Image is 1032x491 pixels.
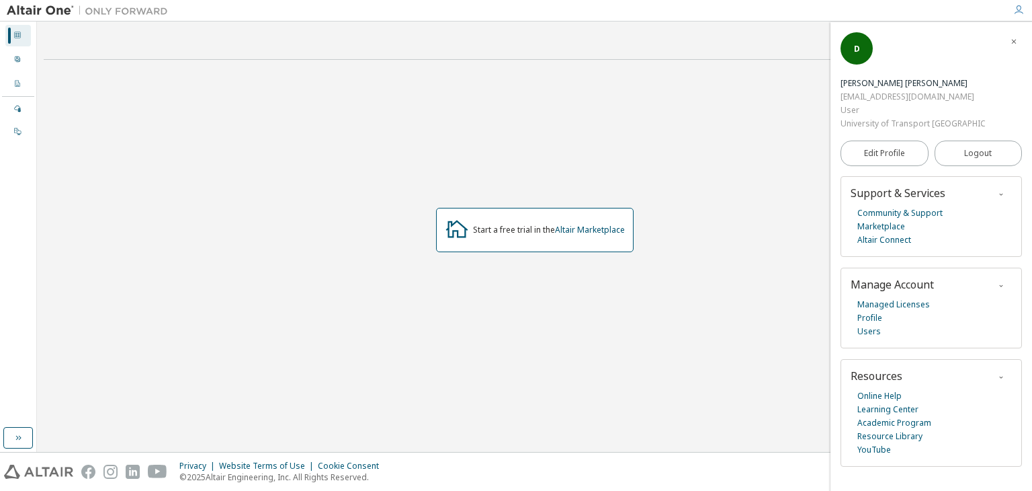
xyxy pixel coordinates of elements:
span: Edit Profile [864,148,905,159]
a: Profile [857,311,882,325]
div: On Prem [5,121,31,143]
a: Altair Connect [857,233,911,247]
a: Resource Library [857,430,922,443]
div: Privacy [179,461,219,471]
div: Dashboard [5,25,31,46]
div: Cookie Consent [318,461,387,471]
img: youtube.svg [148,465,167,479]
a: Community & Support [857,206,943,220]
div: Start a free trial in the [473,225,625,235]
img: altair_logo.svg [4,465,73,479]
div: Managed [5,98,31,120]
span: Logout [964,147,992,160]
a: Marketplace [857,220,905,233]
div: Dang Khoa Duong Pham [841,77,986,90]
span: Manage Account [851,277,934,292]
a: Learning Center [857,403,918,416]
div: [EMAIL_ADDRESS][DOMAIN_NAME] [841,90,986,104]
a: Managed Licenses [857,298,930,311]
img: facebook.svg [81,465,95,479]
a: Academic Program [857,416,931,430]
p: © 2025 Altair Engineering, Inc. All Rights Reserved. [179,471,387,483]
a: YouTube [857,443,891,457]
img: linkedin.svg [126,465,140,479]
a: Edit Profile [841,141,929,166]
div: Website Terms of Use [219,461,318,471]
a: Altair Marketplace [555,224,625,235]
div: User Profile [5,49,31,71]
div: Company Profile [5,73,31,95]
div: User [841,104,986,117]
span: D [854,43,860,54]
img: Altair One [7,4,175,17]
span: Support & Services [851,186,945,200]
span: Resources [851,369,902,383]
img: instagram.svg [103,465,118,479]
button: Logout [935,141,1023,166]
a: Online Help [857,389,902,403]
a: Users [857,325,881,338]
div: University of Transport [GEOGRAPHIC_DATA] [841,117,986,130]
